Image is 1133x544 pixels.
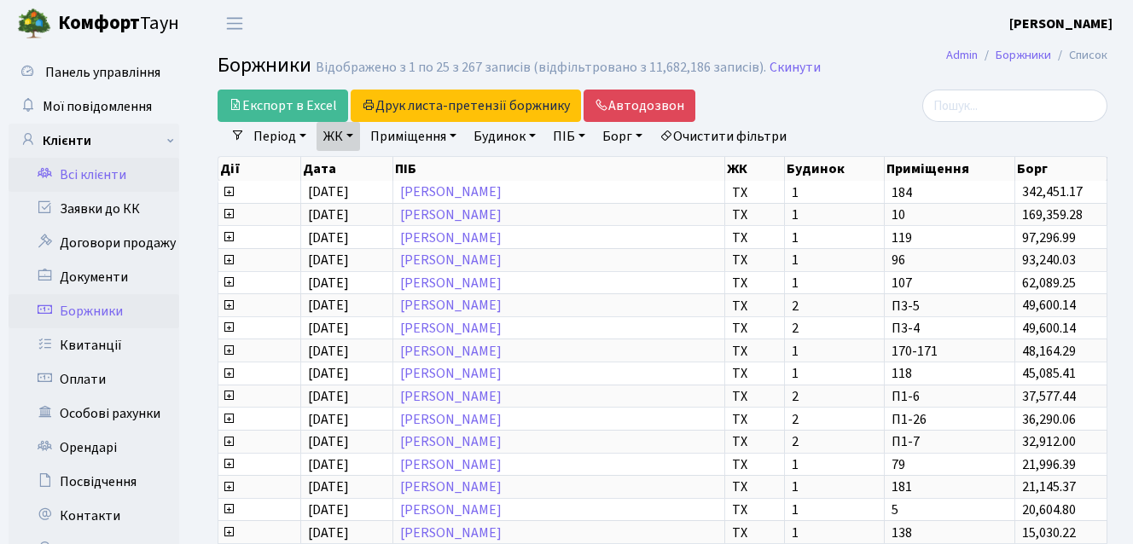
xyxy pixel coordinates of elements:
li: Список [1051,46,1107,65]
span: [DATE] [308,432,349,451]
span: [DATE] [308,297,349,315]
b: Комфорт [58,9,140,37]
span: П1-7 [892,435,1008,449]
a: [PERSON_NAME] [400,342,502,361]
span: 5 [892,503,1008,517]
a: Борг [596,122,649,151]
span: 118 [892,367,1008,380]
a: [PERSON_NAME] [1009,14,1113,34]
span: [DATE] [308,410,349,429]
span: 1 [792,367,877,380]
span: 1 [792,503,877,517]
span: 184 [892,186,1008,200]
span: ТХ [732,344,776,358]
span: Таун [58,9,179,38]
a: Очистити фільтри [653,122,793,151]
span: 96 [892,253,1008,267]
span: Панель управління [45,63,160,82]
span: 15,030.22 [1022,524,1076,542]
span: 1 [792,231,877,245]
a: [PERSON_NAME] [400,297,502,315]
a: [PERSON_NAME] [400,205,502,224]
a: Приміщення [363,122,463,151]
th: Будинок [785,157,885,181]
span: П1-6 [892,390,1008,403]
th: Приміщення [885,157,1016,181]
span: 2 [792,321,877,335]
span: 170-171 [892,344,1008,358]
span: Боржники [218,50,311,80]
span: [DATE] [308,455,349,474]
span: 169,359.28 [1022,205,1083,224]
span: [DATE] [308,387,349,406]
img: logo.png [17,7,51,41]
b: [PERSON_NAME] [1009,14,1113,33]
span: [DATE] [308,501,349,519]
a: Боржники [996,46,1051,64]
a: ПІБ [546,122,592,151]
a: Будинок [467,122,543,151]
span: [DATE] [308,319,349,338]
a: Автодозвон [584,90,695,122]
a: [PERSON_NAME] [400,274,502,292]
a: Період [247,122,313,151]
span: 79 [892,458,1008,472]
span: ТХ [732,253,776,267]
a: [PERSON_NAME] [400,477,502,496]
span: П3-4 [892,321,1008,335]
span: 62,089.25 [1022,274,1076,292]
a: Особові рахунки [9,396,179,431]
span: ТХ [732,186,776,200]
a: ЖК [317,122,360,151]
a: [PERSON_NAME] [400,251,502,269]
span: П3-5 [892,299,1008,313]
nav: breadcrumb [921,38,1133,73]
a: [PERSON_NAME] [400,432,502,451]
a: Мої повідомлення [9,90,179,124]
span: 10 [892,208,1008,222]
a: [PERSON_NAME] [400,229,502,247]
span: П1-26 [892,413,1008,426]
span: 97,296.99 [1022,229,1076,247]
span: 20,604.80 [1022,501,1076,519]
th: ЖК [725,157,784,181]
a: Орендарі [9,431,179,465]
span: ТХ [732,390,776,403]
span: ТХ [732,208,776,222]
a: Документи [9,260,179,294]
span: ТХ [732,231,776,245]
span: ТХ [732,321,776,335]
span: ТХ [732,503,776,517]
span: 36,290.06 [1022,410,1076,429]
a: [PERSON_NAME] [400,364,502,383]
span: 138 [892,526,1008,540]
span: 32,912.00 [1022,432,1076,451]
th: Борг [1015,157,1107,181]
span: 119 [892,231,1008,245]
a: Клієнти [9,124,179,158]
span: Мої повідомлення [43,97,152,116]
span: ТХ [732,367,776,380]
span: 1 [792,480,877,494]
span: 2 [792,390,877,403]
a: [PERSON_NAME] [400,410,502,429]
span: 1 [792,208,877,222]
span: 1 [792,186,877,200]
span: [DATE] [308,342,349,361]
a: [PERSON_NAME] [400,183,502,202]
a: Скинути [770,60,821,76]
span: 1 [792,253,877,267]
span: 21,145.37 [1022,477,1076,496]
span: 1 [792,526,877,540]
span: 1 [792,458,877,472]
span: ТХ [732,299,776,313]
a: Квитанції [9,328,179,362]
span: [DATE] [308,205,349,224]
span: ТХ [732,458,776,472]
a: Admin [946,46,978,64]
span: 93,240.03 [1022,251,1076,269]
span: [DATE] [308,183,349,202]
span: ТХ [732,435,776,449]
span: ТХ [732,480,776,494]
a: Панель управління [9,55,179,90]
